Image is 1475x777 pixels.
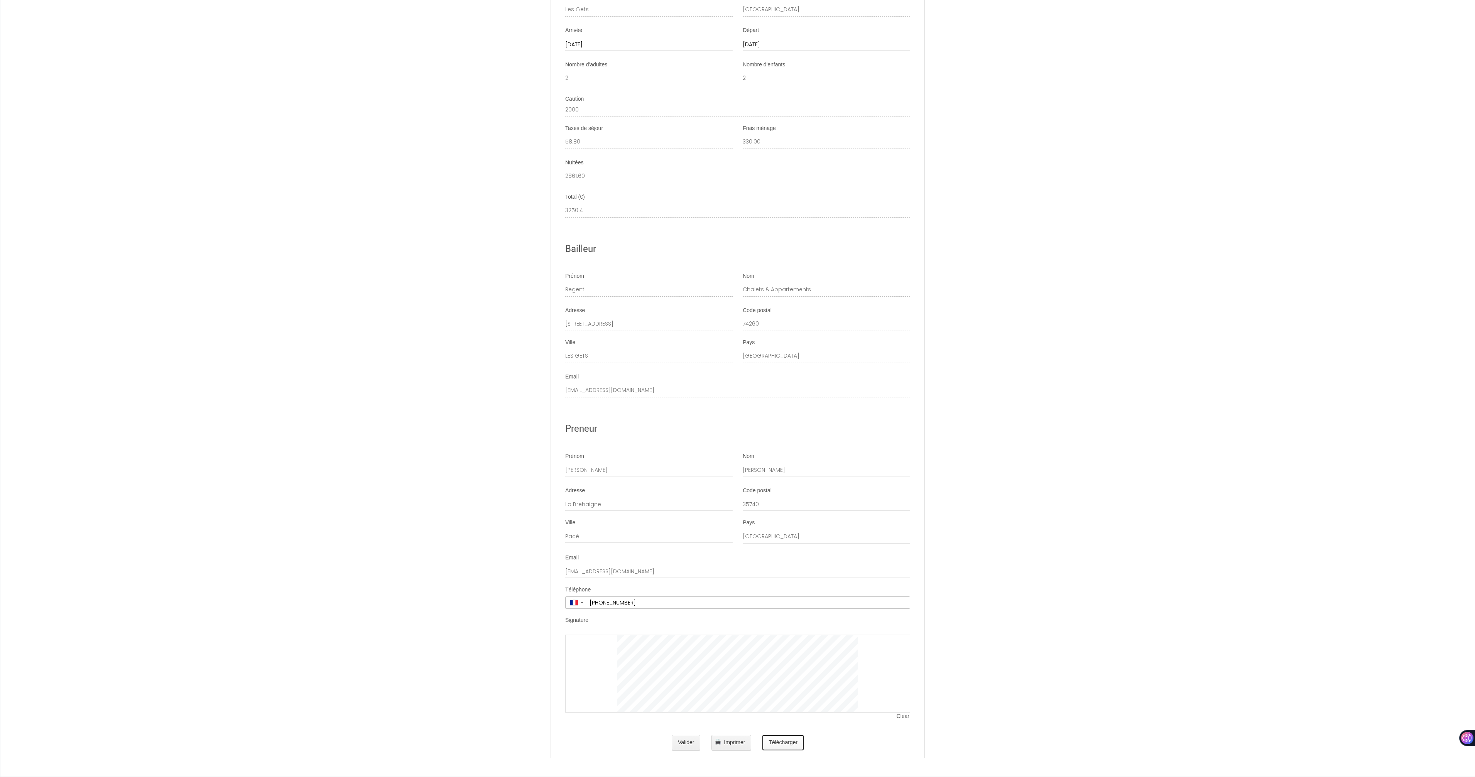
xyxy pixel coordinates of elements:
label: Ville [565,339,575,346]
span: ▼ [580,601,584,604]
img: printer.png [715,739,721,745]
label: Frais ménage [743,125,776,132]
label: Code postal [743,307,772,314]
button: Valider [672,735,701,750]
label: Téléphone [565,586,591,594]
label: Pays [743,519,755,527]
input: +33 6 12 34 56 78 [587,597,910,608]
label: Signature [565,617,588,624]
div: Caution [565,95,910,103]
label: Taxes de séjour [565,125,603,132]
label: Prénom [565,272,584,280]
label: Nom [743,453,754,460]
button: Télécharger [762,735,804,750]
label: Nom [743,272,754,280]
label: Total (€) [565,193,585,201]
label: Départ [743,27,759,34]
label: Nombre d'adultes [565,61,607,69]
label: Prénom [565,453,584,460]
span: Clear [897,713,910,720]
h2: Bailleur [565,242,910,257]
label: Code postal [743,487,772,495]
label: Adresse [565,307,585,314]
label: Arrivée [565,27,582,34]
label: Nombre d'enfants [743,61,785,69]
label: Ville [565,519,575,527]
h2: Preneur [565,421,910,436]
label: Nuitées [565,159,583,167]
label: Pays [743,339,755,346]
label: Email [565,373,579,381]
button: Imprimer [711,735,751,750]
label: Email [565,554,579,562]
span: Imprimer [724,739,745,745]
label: Adresse [565,487,585,495]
